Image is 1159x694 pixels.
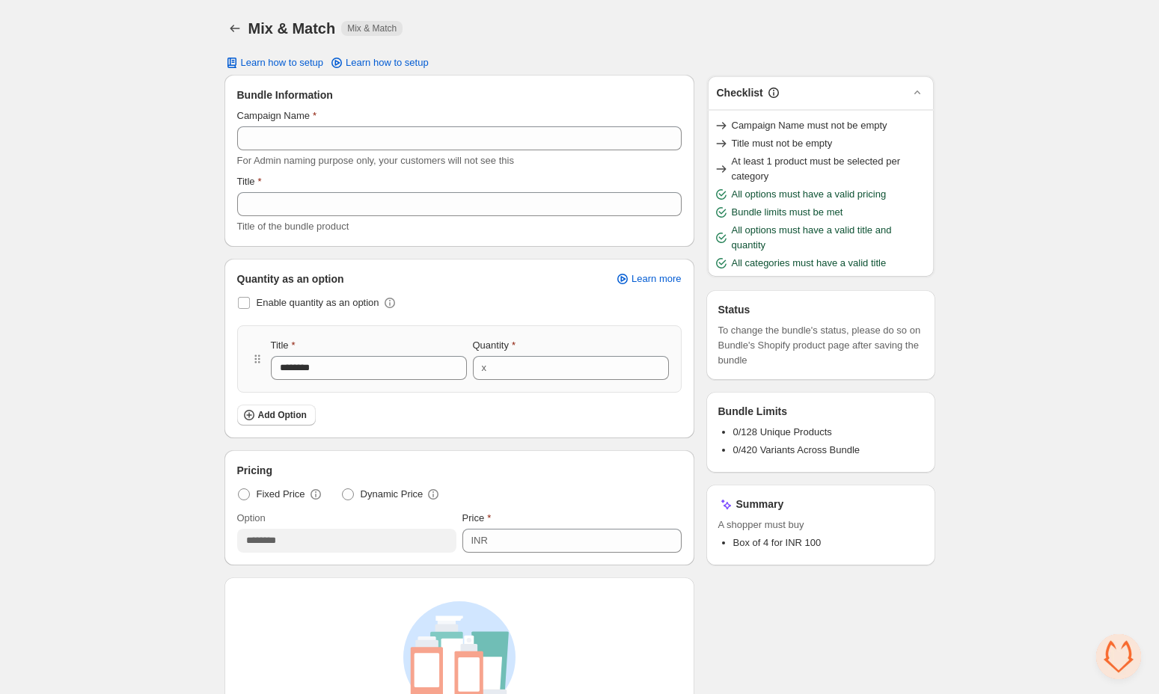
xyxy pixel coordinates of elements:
[462,511,492,526] label: Price
[482,360,487,375] div: x
[257,297,379,308] span: Enable quantity as an option
[271,338,296,353] label: Title
[237,221,349,232] span: Title of the bundle product
[732,223,928,253] span: All options must have a valid title and quantity
[237,463,272,478] span: Pricing
[320,52,438,73] a: Learn how to setup
[237,405,316,426] button: Add Option
[718,323,923,368] span: To change the bundle's status, please do so on Bundle's Shopify product page after saving the bundle
[258,409,307,421] span: Add Option
[473,338,516,353] label: Quantity
[717,85,763,100] h3: Checklist
[248,19,336,37] h1: Mix & Match
[732,154,928,184] span: At least 1 product must be selected per category
[1096,634,1141,679] div: Open chat
[346,57,429,69] span: Learn how to setup
[732,118,887,133] span: Campaign Name must not be empty
[224,18,245,39] button: Back
[732,205,843,220] span: Bundle limits must be met
[733,535,923,550] li: Box of 4 for INR 100
[237,511,266,526] label: Option
[215,52,333,73] button: Learn how to setup
[237,174,262,189] label: Title
[718,404,788,419] h3: Bundle Limits
[732,187,887,202] span: All options must have a valid pricing
[718,302,750,317] h3: Status
[732,256,887,271] span: All categories must have a valid title
[237,108,317,123] label: Campaign Name
[471,533,488,548] div: INR
[347,22,397,34] span: Mix & Match
[733,444,860,455] span: 0/420 Variants Across Bundle
[237,271,344,286] span: Quantity as an option
[736,497,784,512] h3: Summary
[237,155,514,166] span: For Admin naming purpose only, your customers will not see this
[718,518,923,532] span: A shopper must buy
[733,426,832,437] span: 0/128 Unique Products
[606,268,690,289] a: Learn more
[632,273,681,285] span: Learn more
[237,87,333,102] span: Bundle Information
[241,57,324,69] span: Learn how to setup
[257,487,305,502] span: Fixed Price
[732,136,833,151] span: Title must not be empty
[361,487,423,502] span: Dynamic Price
